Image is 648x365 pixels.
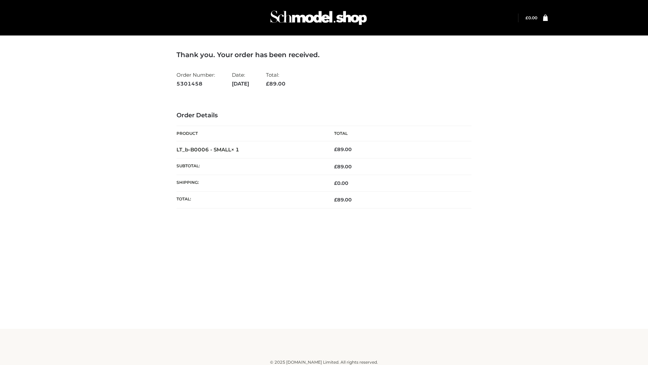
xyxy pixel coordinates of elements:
th: Total [324,126,471,141]
span: £ [525,15,528,20]
th: Product [177,126,324,141]
span: 89.00 [334,164,352,170]
li: Order Number: [177,69,215,90]
span: £ [334,146,337,152]
img: Schmodel Admin 964 [268,4,369,31]
bdi: 0.00 [525,15,537,20]
span: £ [334,164,337,170]
strong: 5301458 [177,79,215,88]
span: £ [334,180,337,186]
th: Shipping: [177,175,324,192]
span: £ [266,80,269,87]
bdi: 0.00 [334,180,348,186]
span: £ [334,197,337,203]
bdi: 89.00 [334,146,352,152]
th: Subtotal: [177,158,324,175]
h3: Thank you. Your order has been received. [177,51,471,59]
strong: [DATE] [232,79,249,88]
strong: LT_b-B0006 - SMALL [177,146,239,153]
span: 89.00 [334,197,352,203]
th: Total: [177,192,324,208]
li: Total: [266,69,286,90]
strong: × 1 [231,146,239,153]
span: 89.00 [266,80,286,87]
h3: Order Details [177,112,471,119]
li: Date: [232,69,249,90]
a: £0.00 [525,15,537,20]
